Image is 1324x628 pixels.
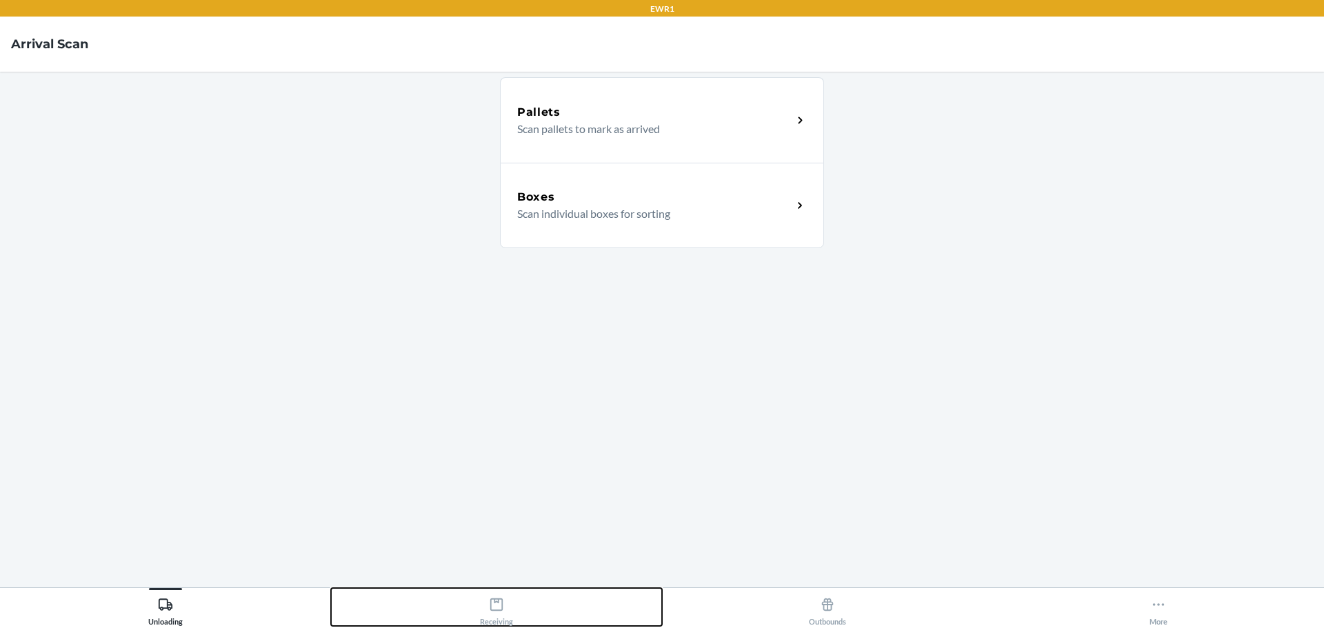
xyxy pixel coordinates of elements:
p: EWR1 [650,3,674,15]
a: PalletsScan pallets to mark as arrived [500,77,824,163]
button: More [993,588,1324,626]
h5: Pallets [517,104,561,121]
h4: Arrival Scan [11,35,88,53]
p: Scan individual boxes for sorting [517,205,781,222]
a: BoxesScan individual boxes for sorting [500,163,824,248]
div: Unloading [148,591,183,626]
div: More [1150,591,1167,626]
p: Scan pallets to mark as arrived [517,121,781,137]
div: Receiving [480,591,513,626]
button: Outbounds [662,588,993,626]
div: Outbounds [809,591,846,626]
button: Receiving [331,588,662,626]
h5: Boxes [517,189,555,205]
